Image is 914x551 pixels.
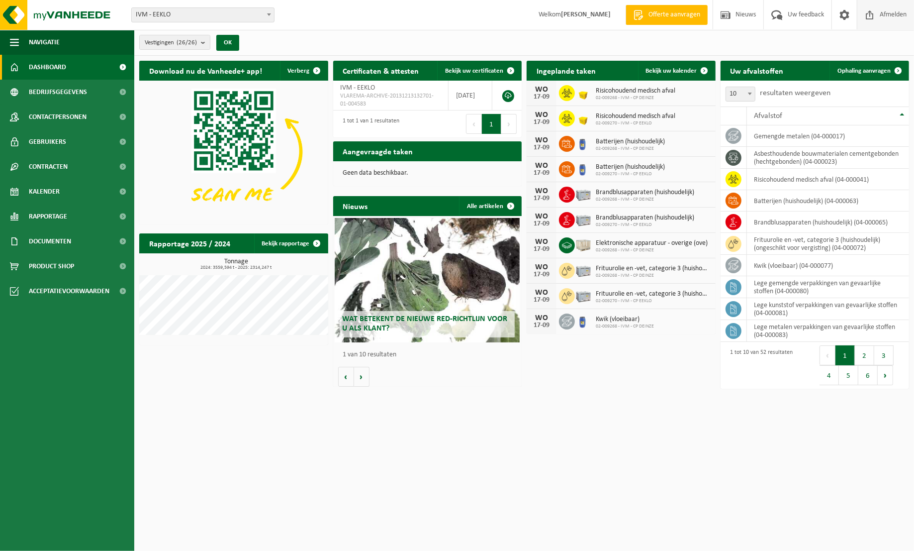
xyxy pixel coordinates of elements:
div: 17-09 [532,246,551,253]
span: Navigatie [29,30,60,55]
a: Alle artikelen [459,196,521,216]
span: IVM - EEKLO [132,8,274,22]
h2: Download nu de Vanheede+ app! [139,61,272,80]
span: Dashboard [29,55,66,80]
div: WO [532,314,551,322]
strong: [PERSON_NAME] [561,11,611,18]
p: Geen data beschikbaar. [343,170,512,177]
td: kwik (vloeibaar) (04-000077) [747,255,910,276]
p: 1 van 10 resultaten [343,351,517,358]
span: Batterijen (huishoudelijk) [596,138,665,146]
img: PB-LB-0680-HPE-GY-11 [575,287,592,304]
div: 1 tot 1 van 1 resultaten [338,113,400,135]
div: WO [532,187,551,195]
img: PB-LB-0680-HPE-GY-11 [575,261,592,278]
div: 17-09 [532,170,551,177]
span: Elektronische apparatuur - overige (ove) [596,239,708,247]
button: Vestigingen(26/26) [139,35,210,50]
img: LP-OT-00060-HPE-21 [575,312,592,329]
button: 1 [835,345,855,365]
h2: Aangevraagde taken [333,141,423,161]
span: 02-009268 - IVM - CP DEINZE [596,197,694,203]
img: PB-WB-0960-WDN-00-00 [575,236,592,253]
img: LP-OT-00060-HPE-21 [575,134,592,151]
span: Acceptatievoorwaarden [29,279,109,304]
span: IVM - EEKLO [341,84,375,92]
img: PB-LB-0680-HPE-GY-11 [575,185,592,202]
a: Ophaling aanvragen [829,61,908,81]
div: 17-09 [532,94,551,101]
div: 17-09 [532,119,551,126]
span: Verberg [288,68,310,74]
span: VLAREMA-ARCHIVE-20131213132701-01-004583 [341,92,441,108]
span: Bedrijfsgegevens [29,80,87,105]
img: LP-OT-00060-HPE-21 [575,160,592,177]
div: WO [532,136,551,144]
div: WO [532,238,551,246]
h2: Ingeplande taken [527,61,606,80]
span: Frituurolie en -vet, categorie 3 (huishoudelijk) (ongeschikt voor vergisting) [596,290,711,298]
a: Bekijk rapportage [254,233,327,253]
td: risicohoudend medisch afval (04-000041) [747,169,910,190]
button: OK [216,35,239,51]
td: lege gemengde verpakkingen van gevaarlijke stoffen (04-000080) [747,276,910,298]
div: WO [532,86,551,94]
span: 02-009270 - IVM - CP EEKLO [596,222,694,228]
span: Vestigingen [145,35,197,50]
button: 4 [820,365,839,385]
div: 17-09 [532,144,551,151]
span: Kalender [29,179,60,204]
span: Ophaling aanvragen [837,68,891,74]
h2: Uw afvalstoffen [721,61,794,80]
label: resultaten weergeven [760,89,831,97]
div: 17-09 [532,322,551,329]
span: Product Shop [29,254,74,279]
td: batterijen (huishoudelijk) (04-000063) [747,190,910,212]
td: frituurolie en -vet, categorie 3 (huishoudelijk) (ongeschikt voor vergisting) (04-000072) [747,233,910,255]
span: Frituurolie en -vet, categorie 3 (huishoudelijk) (ongeschikt voor vergisting) [596,265,711,273]
span: Contactpersonen [29,105,87,129]
img: Download de VHEPlus App [139,81,328,222]
span: Afvalstof [754,112,783,120]
span: Wat betekent de nieuwe RED-richtlijn voor u als klant? [342,315,507,332]
div: WO [532,289,551,297]
td: [DATE] [449,81,492,110]
span: Batterijen (huishoudelijk) [596,163,665,171]
span: IVM - EEKLO [131,7,274,22]
button: Verberg [280,61,327,81]
a: Bekijk uw certificaten [437,61,521,81]
button: Vorige [338,367,354,387]
div: WO [532,263,551,271]
button: Next [878,365,893,385]
count: (26/26) [177,39,197,46]
img: LP-SB-00030-HPE-22 [575,84,592,101]
button: Previous [466,114,482,134]
td: lege metalen verpakkingen van gevaarlijke stoffen (04-000083) [747,320,910,342]
span: 02-009268 - IVM - CP DEINZE [596,247,708,253]
span: 02-009268 - IVM - CP DEINZE [596,273,711,279]
div: 1 tot 10 van 52 resultaten [726,344,793,386]
span: Brandblusapparaten (huishoudelijk) [596,189,694,197]
button: 3 [874,345,894,365]
div: 17-09 [532,297,551,304]
button: 6 [858,365,878,385]
span: Risicohoudend medisch afval [596,87,675,95]
img: PB-LB-0680-HPE-GY-11 [575,211,592,227]
a: Bekijk uw kalender [638,61,715,81]
a: Offerte aanvragen [626,5,708,25]
span: 10 [726,87,755,101]
span: Risicohoudend medisch afval [596,112,675,120]
h2: Nieuws [333,196,378,216]
h2: Rapportage 2025 / 2024 [139,233,240,253]
h3: Tonnage [144,258,328,270]
div: 17-09 [532,195,551,202]
button: Volgende [354,367,369,387]
td: asbesthoudende bouwmaterialen cementgebonden (hechtgebonden) (04-000023) [747,147,910,169]
span: Kwik (vloeibaar) [596,316,654,324]
div: 17-09 [532,271,551,278]
span: Documenten [29,229,71,254]
a: Wat betekent de nieuwe RED-richtlijn voor u als klant? [335,218,520,342]
td: lege kunststof verpakkingen van gevaarlijke stoffen (04-000081) [747,298,910,320]
button: 1 [482,114,501,134]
